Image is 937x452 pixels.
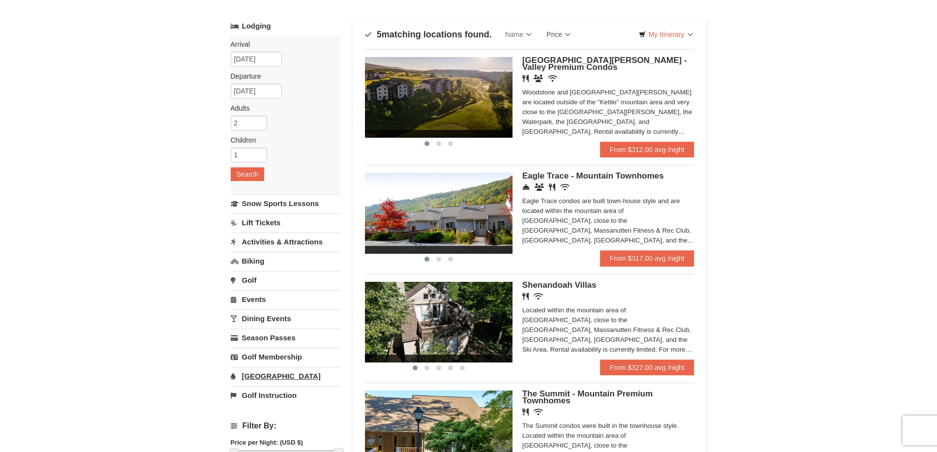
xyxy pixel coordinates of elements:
a: Price [539,25,578,44]
a: Golf Membership [231,348,340,366]
i: Wireless Internet (free) [560,183,570,191]
a: Golf [231,271,340,289]
span: Eagle Trace - Mountain Townhomes [522,171,664,181]
strong: Price per Night: (USD $) [231,439,303,446]
a: From $312.00 avg /night [600,142,695,157]
i: Concierge Desk [522,183,530,191]
a: From $317.00 avg /night [600,250,695,266]
span: Shenandoah Villas [522,280,597,290]
i: Conference Facilities [535,183,544,191]
a: From $327.00 avg /night [600,360,695,375]
i: Banquet Facilities [534,75,543,82]
i: Restaurant [522,293,529,300]
a: Snow Sports Lessons [231,194,340,212]
a: [GEOGRAPHIC_DATA] [231,367,340,385]
i: Wireless Internet (free) [548,75,557,82]
span: 5 [377,30,382,39]
label: Children [231,135,333,145]
a: Lodging [231,17,340,35]
a: Events [231,290,340,308]
a: Activities & Attractions [231,233,340,251]
a: Season Passes [231,329,340,347]
i: Restaurant [522,408,529,416]
h4: Filter By: [231,422,340,430]
span: The Summit - Mountain Premium Townhomes [522,389,653,405]
a: Name [498,25,539,44]
label: Adults [231,103,333,113]
div: Located within the mountain area of [GEOGRAPHIC_DATA], close to the [GEOGRAPHIC_DATA], Massanutte... [522,305,695,355]
i: Wireless Internet (free) [534,408,543,416]
i: Restaurant [522,75,529,82]
h4: matching locations found. [365,30,492,39]
a: My Itinerary [633,27,699,42]
a: Biking [231,252,340,270]
label: Arrival [231,39,333,49]
a: Golf Instruction [231,386,340,404]
a: Dining Events [231,309,340,328]
div: Woodstone and [GEOGRAPHIC_DATA][PERSON_NAME] are located outside of the "Kettle" mountain area an... [522,88,695,137]
span: [GEOGRAPHIC_DATA][PERSON_NAME] - Valley Premium Condos [522,56,687,72]
div: Eagle Trace condos are built town-house style and are located within the mountain area of [GEOGRA... [522,196,695,245]
a: Lift Tickets [231,213,340,232]
i: Wireless Internet (free) [534,293,543,300]
i: Restaurant [549,183,555,191]
label: Departure [231,71,333,81]
button: Search [231,167,264,181]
